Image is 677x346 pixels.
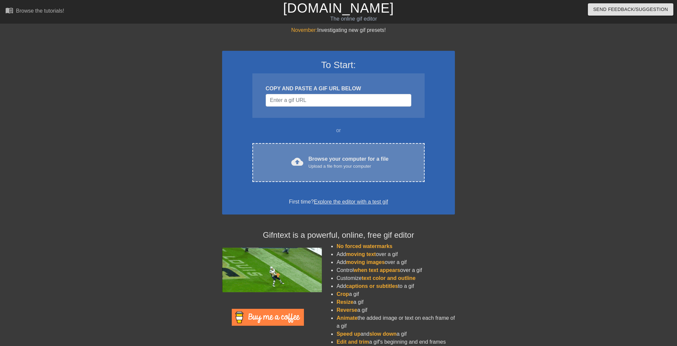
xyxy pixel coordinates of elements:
[337,274,455,282] li: Customize
[314,199,388,205] a: Explore the editor with a test gif
[593,5,668,14] span: Send Feedback/Suggestion
[16,8,64,14] div: Browse the tutorials!
[266,85,411,93] div: COPY AND PASTE A GIF URL BELOW
[222,230,455,240] h4: Gifntext is a powerful, online, free gif editor
[222,248,322,292] img: football_small.gif
[266,94,411,107] input: Username
[231,198,446,206] div: First time?
[369,331,397,337] span: slow down
[337,331,360,337] span: Speed up
[337,314,455,330] li: the added image or text on each frame of a gif
[588,3,673,16] button: Send Feedback/Suggestion
[337,298,455,306] li: a gif
[309,155,389,170] div: Browse your computer for a file
[337,291,349,297] span: Crop
[239,127,438,134] div: or
[231,59,446,71] h3: To Start:
[337,299,353,305] span: Resize
[346,251,376,257] span: moving text
[337,290,455,298] li: a gif
[229,15,478,23] div: The online gif editor
[346,259,385,265] span: moving images
[291,27,317,33] span: November:
[337,250,455,258] li: Add over a gif
[354,267,400,273] span: when text appears
[337,330,455,338] li: and a gif
[337,307,357,313] span: Reverse
[222,26,455,34] div: Investigating new gif presets!
[232,309,304,326] img: Buy Me A Coffee
[5,6,64,17] a: Browse the tutorials!
[337,243,392,249] span: No forced watermarks
[337,258,455,266] li: Add over a gif
[337,315,357,321] span: Animate
[337,339,369,345] span: Edit and trim
[362,275,416,281] span: text color and outline
[337,338,455,346] li: a gif's beginning and end frames
[337,306,455,314] li: a gif
[5,6,13,14] span: menu_book
[337,282,455,290] li: Add to a gif
[337,266,455,274] li: Control over a gif
[283,1,394,15] a: [DOMAIN_NAME]
[346,283,398,289] span: captions or subtitles
[291,156,303,168] span: cloud_upload
[309,163,389,170] div: Upload a file from your computer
